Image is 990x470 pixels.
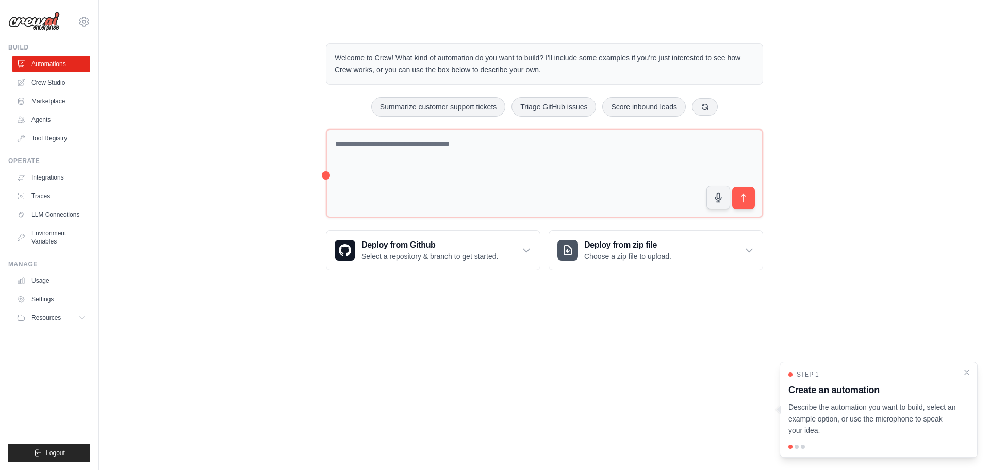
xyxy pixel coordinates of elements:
[584,239,671,251] h3: Deploy from zip file
[12,93,90,109] a: Marketplace
[12,206,90,223] a: LLM Connections
[788,383,956,397] h3: Create an automation
[8,12,60,31] img: Logo
[361,239,498,251] h3: Deploy from Github
[335,52,754,76] p: Welcome to Crew! What kind of automation do you want to build? I'll include some examples if you'...
[46,449,65,457] span: Logout
[797,370,819,379] span: Step 1
[602,97,686,117] button: Score inbound leads
[8,43,90,52] div: Build
[12,225,90,250] a: Environment Variables
[788,401,956,436] p: Describe the automation you want to build, select an example option, or use the microphone to spe...
[8,157,90,165] div: Operate
[584,251,671,262] p: Choose a zip file to upload.
[12,310,90,326] button: Resources
[8,260,90,268] div: Manage
[12,169,90,186] a: Integrations
[361,251,498,262] p: Select a repository & branch to get started.
[12,272,90,289] a: Usage
[511,97,596,117] button: Triage GitHub issues
[963,368,971,377] button: Close walkthrough
[12,130,90,147] a: Tool Registry
[12,111,90,128] a: Agents
[12,56,90,72] a: Automations
[12,74,90,91] a: Crew Studio
[12,291,90,307] a: Settings
[12,188,90,204] a: Traces
[31,314,61,322] span: Resources
[8,444,90,462] button: Logout
[371,97,505,117] button: Summarize customer support tickets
